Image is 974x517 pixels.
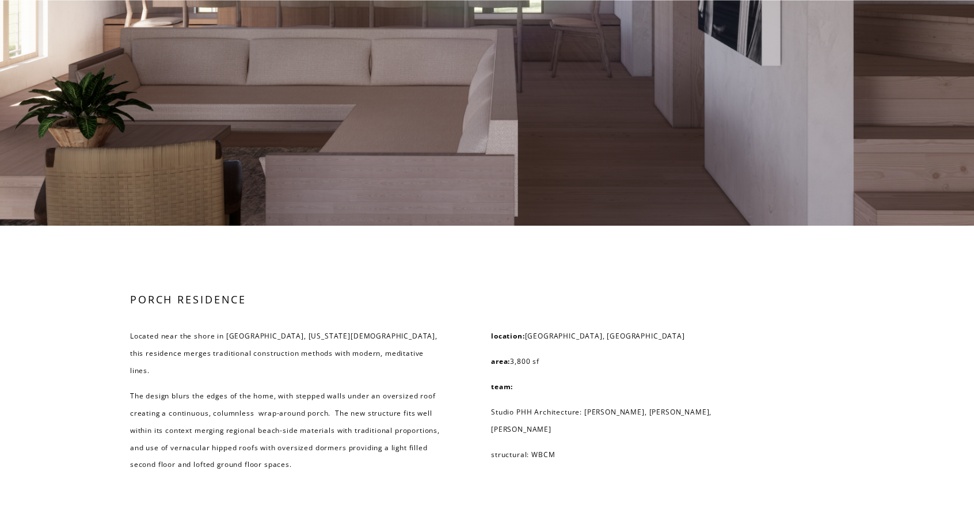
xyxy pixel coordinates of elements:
p: The design blurs the edges of the home, with stepped walls under an oversized roof creating a con... [130,387,443,474]
strong: area: [491,356,510,366]
p: 3,800 sf [491,353,764,370]
p: structural: WBCM [491,446,764,463]
p: Studio PHH Architecture: [PERSON_NAME], [PERSON_NAME], [PERSON_NAME] [491,404,764,438]
strong: team: [491,382,513,391]
strong: location: [491,331,525,341]
p: Located near the shore in [GEOGRAPHIC_DATA], [US_STATE][DEMOGRAPHIC_DATA], this residence merges ... [130,328,443,379]
p: [GEOGRAPHIC_DATA], [GEOGRAPHIC_DATA] [491,328,764,345]
h3: PORCH RESIDENCE [130,292,443,307]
